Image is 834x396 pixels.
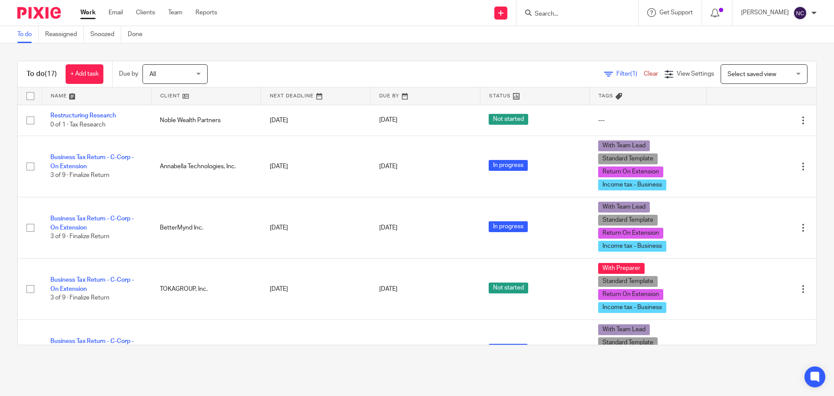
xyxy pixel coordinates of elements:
a: Business Tax Return - C-Corp - On Extension [50,154,134,169]
span: 3 of 9 · Finalize Return [50,172,109,178]
a: Done [128,26,149,43]
td: Noble Wealth Partners [151,105,261,136]
a: Snoozed [90,26,121,43]
img: Pixie [17,7,61,19]
a: Business Tax Return - C-Corp - On Extension [50,277,134,292]
span: [DATE] [379,163,397,170]
div: --- [598,116,698,125]
span: 0 of 1 · Tax Research [50,122,106,128]
td: [DATE] [261,136,371,197]
span: Standard Template [598,337,658,348]
span: Standard Template [598,276,658,287]
td: Annabella Technologies, Inc. [151,136,261,197]
td: [DATE] [261,319,371,381]
td: TOKAGROUP, Inc. [151,258,261,319]
span: Standard Template [598,215,658,226]
span: With Team Lead [598,324,650,335]
span: Income tax - Business [598,180,666,190]
a: Restructuring Research [50,113,116,119]
img: svg%3E [793,6,807,20]
span: Select saved view [728,71,776,77]
span: 3 of 9 · Finalize Return [50,233,109,240]
span: View Settings [677,71,714,77]
input: Search [534,10,612,18]
span: 3 of 9 · Finalize Return [50,295,109,301]
a: Reports [195,8,217,17]
a: Team [168,8,182,17]
td: [DATE] [261,258,371,319]
td: BetterMynd Inc. [151,197,261,258]
span: [DATE] [379,117,397,123]
span: [DATE] [379,286,397,292]
p: [PERSON_NAME] [741,8,789,17]
span: With Team Lead [598,140,650,151]
a: + Add task [66,64,103,84]
a: Clear [644,71,658,77]
span: With Team Lead [598,202,650,213]
a: Clients [136,8,155,17]
span: Not started [489,114,528,125]
p: Due by [119,70,138,78]
span: With Preparer [598,263,645,274]
span: Income tax - Business [598,241,666,252]
a: Business Tax Return - C-Corp - On Extension [50,216,134,230]
span: Return On Extension [598,228,663,239]
span: (1) [630,71,637,77]
span: Filter [616,71,644,77]
span: Income tax - Business [598,302,666,313]
span: Standard Template [598,153,658,164]
span: Return On Extension [598,289,663,300]
a: Business Tax Return - C-Corp - On Extension [50,338,134,353]
span: In progress [489,160,528,171]
a: To do [17,26,39,43]
span: (17) [45,70,57,77]
td: Harbo Inc [151,319,261,381]
span: Get Support [659,10,693,16]
span: [DATE] [379,225,397,231]
a: Email [109,8,123,17]
a: Reassigned [45,26,84,43]
h1: To do [26,70,57,79]
span: Tags [599,93,613,98]
span: Not started [489,283,528,293]
span: In progress [489,221,528,232]
td: [DATE] [261,105,371,136]
td: [DATE] [261,197,371,258]
span: Return On Extension [598,166,663,177]
a: Work [80,8,96,17]
span: All [149,71,156,77]
span: In progress [489,344,528,355]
